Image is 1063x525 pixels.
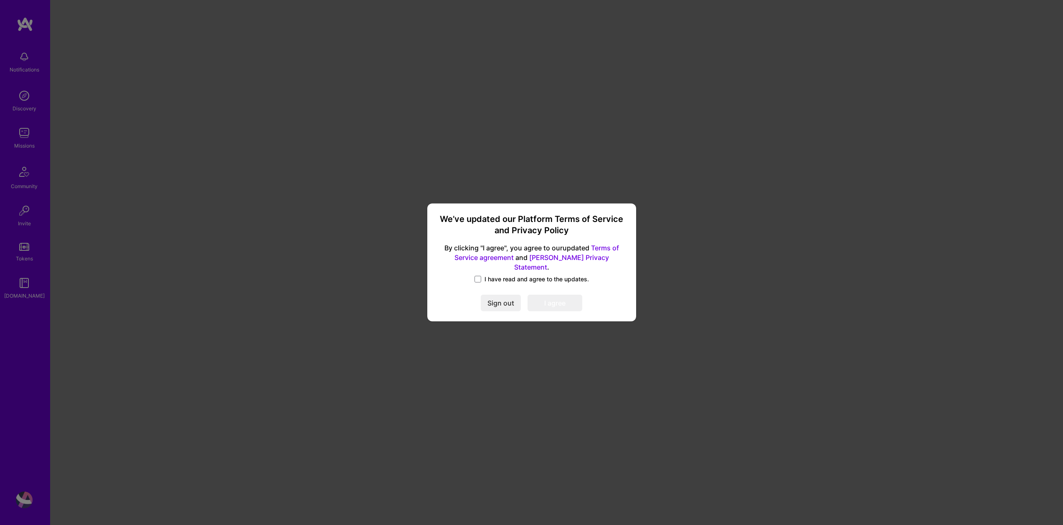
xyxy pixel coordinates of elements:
button: Sign out [481,295,521,311]
a: Terms of Service agreement [454,244,619,262]
span: I have read and agree to the updates. [485,275,589,283]
span: By clicking "I agree", you agree to our updated and . [437,243,626,272]
a: [PERSON_NAME] Privacy Statement [514,253,609,271]
h3: We’ve updated our Platform Terms of Service and Privacy Policy [437,214,626,237]
button: I agree [528,295,582,311]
